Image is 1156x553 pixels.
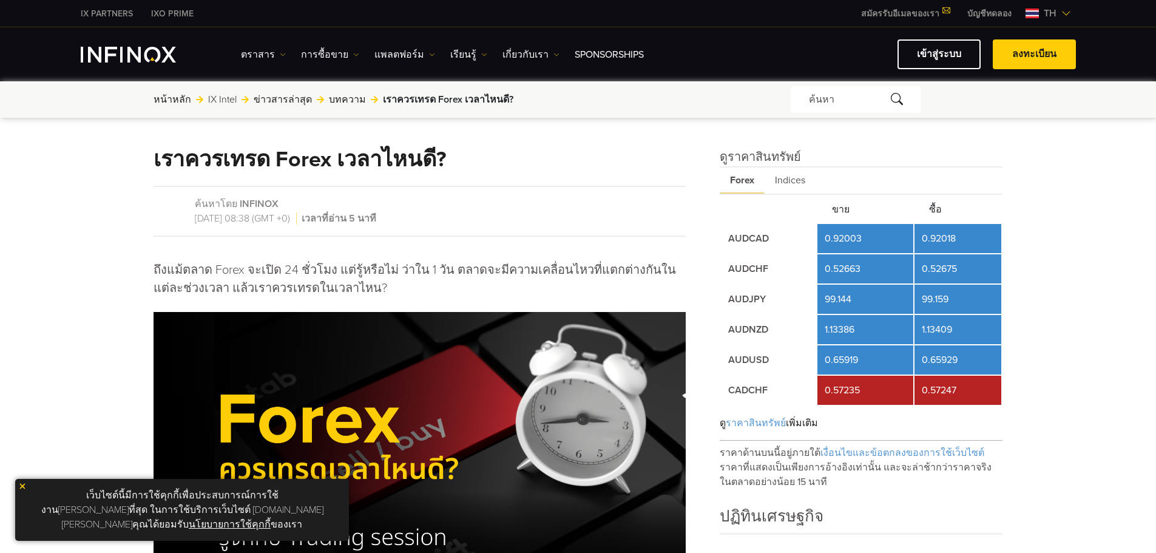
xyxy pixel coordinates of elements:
td: 99.159 [914,285,1002,314]
a: IX Intel [208,92,237,107]
a: INFINOX [142,7,203,20]
a: การซื้อขาย [301,47,359,62]
td: AUDUSD [721,345,816,375]
a: ลงทะเบียน [993,39,1076,69]
a: ข่าวสารล่าสุด [254,92,312,107]
span: เราควรเทรด Forex เวลาไหนดี? [383,92,513,107]
span: [DATE] 08:38 (GMT +0) [195,212,297,225]
span: Indices [765,168,816,194]
a: หน้าหลัก [154,92,191,107]
a: ตราสาร [241,47,286,62]
h4: ปฏิทินเศรษฐกิจ [720,504,1003,533]
div: ดู เพิ่มเติม [720,406,1003,441]
td: 0.52663 [817,254,913,283]
a: INFINOX MENU [958,7,1021,20]
td: 0.92003 [817,224,913,253]
a: INFINOX [240,198,279,210]
img: yellow close icon [18,482,27,490]
span: ค้นหาโดย [195,198,237,210]
td: AUDNZD [721,315,816,344]
h1: เราควรเทรด Forex เวลาไหนดี? [154,148,446,171]
td: 0.52675 [914,254,1002,283]
p: ถึงแม้ตลาด Forex จะเปิด 24 ชั่วโมง แต่รู้หรือไม่ ว่าใน 1 วัน ตลาดจะมีความเคลื่อนไหวที่แตกต่างกันใ... [154,261,686,297]
a: Sponsorships [575,47,644,62]
h4: ดูราคาสินทรัพย์ [720,148,1003,166]
span: th [1039,6,1061,21]
td: 99.144 [817,285,913,314]
img: arrow-right [317,96,324,103]
td: 0.92018 [914,224,1002,253]
td: 1.13386 [817,315,913,344]
div: ค้นหา [791,86,921,113]
th: ขาย [817,196,913,223]
a: บทความ [329,92,366,107]
a: เกี่ยวกับเรา [502,47,559,62]
span: เวลาที่อ่าน 5 นาที [299,212,376,225]
span: ราคาสินทรัพย์ [726,417,786,429]
img: arrow-right [242,96,249,103]
span: Forex [720,168,765,194]
td: 0.57247 [914,376,1002,405]
a: เข้าสู่ระบบ [897,39,981,69]
td: 0.65929 [914,345,1002,375]
a: INFINOX Logo [81,47,204,63]
td: 0.65919 [817,345,913,375]
a: เรียนรู้ [450,47,487,62]
th: ซื้อ [914,196,1002,223]
a: สมัครรับอีเมลของเรา [852,8,958,19]
img: arrow-right [196,96,203,103]
span: เงื่อนไขและข้อตกลงของการใช้เว็บไซต์ [820,447,984,459]
td: CADCHF [721,376,816,405]
a: INFINOX [72,7,142,20]
a: นโยบายการใช้คุกกี้ [189,518,271,531]
img: arrow-right [371,96,378,103]
td: AUDCHF [721,254,816,283]
p: เว็บไซต์นี้มีการใช้คุกกี้เพื่อประสบการณ์การใช้งาน[PERSON_NAME]ที่สุด ในการใช้บริการเว็บไซต์ [DOMA... [21,485,343,535]
td: 0.57235 [817,376,913,405]
p: ราคาด้านบนนี้อยู่ภายใต้ ราคาที่แสดงเป็นเพียงการอ้างอิงเท่านั้น และจะล่าช้ากว่าราคาจริงในตลาดอย่าง... [720,441,1003,489]
td: AUDCAD [721,224,816,253]
a: แพลตฟอร์ม [374,47,435,62]
td: AUDJPY [721,285,816,314]
td: 1.13409 [914,315,1002,344]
